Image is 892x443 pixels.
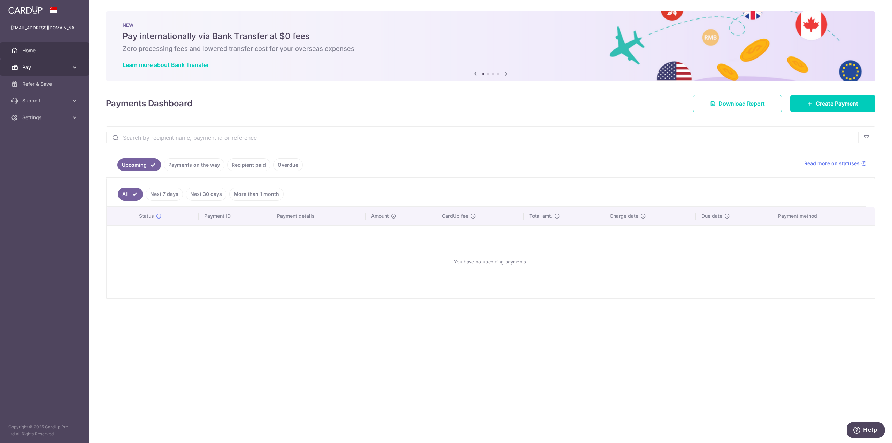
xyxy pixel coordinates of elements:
th: Payment details [271,207,366,225]
a: Learn more about Bank Transfer [123,61,209,68]
span: Refer & Save [22,81,68,87]
span: Total amt. [529,213,552,220]
a: Next 30 days [186,188,226,201]
span: Support [22,97,68,104]
input: Search by recipient name, payment id or reference [106,127,858,149]
span: CardUp fee [442,213,468,220]
span: Home [22,47,68,54]
a: Payments on the way [164,158,224,171]
a: Read more on statuses [804,160,867,167]
a: Download Report [693,95,782,112]
th: Payment method [772,207,875,225]
p: NEW [123,22,859,28]
a: Recipient paid [227,158,270,171]
span: Help [16,5,30,11]
div: You have no upcoming payments. [115,231,866,292]
span: Read more on statuses [804,160,860,167]
a: All [118,188,143,201]
span: Due date [701,213,722,220]
span: Create Payment [816,99,858,108]
h5: Pay internationally via Bank Transfer at $0 fees [123,31,859,42]
span: Charge date [610,213,638,220]
img: Bank transfer banner [106,11,875,81]
p: [EMAIL_ADDRESS][DOMAIN_NAME] [11,24,78,31]
img: CardUp [8,6,43,14]
span: Status [139,213,154,220]
span: Download Report [718,99,765,108]
a: Create Payment [790,95,875,112]
th: Payment ID [199,207,271,225]
span: Amount [371,213,389,220]
span: Pay [22,64,68,71]
a: Overdue [273,158,303,171]
a: Upcoming [117,158,161,171]
span: Settings [22,114,68,121]
a: Next 7 days [146,188,183,201]
h6: Zero processing fees and lowered transfer cost for your overseas expenses [123,45,859,53]
a: More than 1 month [229,188,284,201]
h4: Payments Dashboard [106,97,192,110]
